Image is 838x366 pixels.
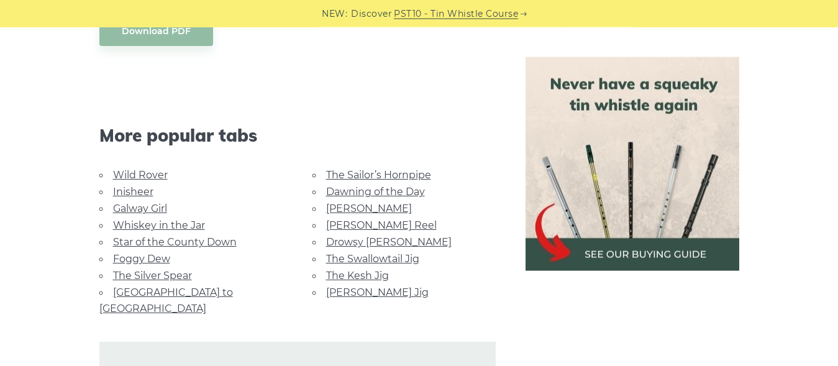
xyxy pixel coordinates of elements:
[326,203,412,214] a: [PERSON_NAME]
[113,236,237,248] a: Star of the County Down
[394,7,518,21] a: PST10 - Tin Whistle Course
[326,219,437,231] a: [PERSON_NAME] Reel
[113,186,153,198] a: Inisheer
[326,253,419,265] a: The Swallowtail Jig
[113,219,205,231] a: Whiskey in the Jar
[113,253,170,265] a: Foggy Dew
[326,286,429,298] a: [PERSON_NAME] Jig
[113,203,167,214] a: Galway Girl
[326,169,431,181] a: The Sailor’s Hornpipe
[99,17,213,46] a: Download PDF
[113,169,168,181] a: Wild Rover
[326,270,389,281] a: The Kesh Jig
[113,270,192,281] a: The Silver Spear
[322,7,347,21] span: NEW:
[326,236,452,248] a: Drowsy [PERSON_NAME]
[326,186,425,198] a: Dawning of the Day
[351,7,392,21] span: Discover
[99,286,233,314] a: [GEOGRAPHIC_DATA] to [GEOGRAPHIC_DATA]
[99,125,496,146] span: More popular tabs
[526,57,739,271] img: tin whistle buying guide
